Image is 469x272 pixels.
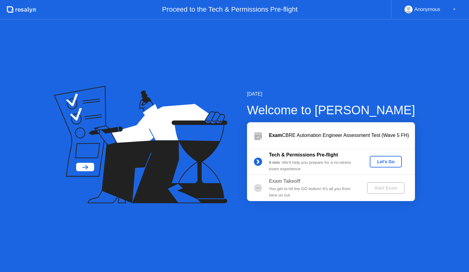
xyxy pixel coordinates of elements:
div: Start Exam [369,186,402,190]
div: Let's Go [372,159,399,164]
div: Anonymous [414,6,440,13]
div: [DATE] [247,90,415,98]
button: Let's Go [370,156,402,167]
b: Tech & Permissions Pre-flight [269,152,338,157]
b: Exam Takeoff [269,178,300,184]
div: : We’ll help you prepare for a no-stress exam experience [269,160,357,172]
button: Start Exam [367,182,405,194]
div: CBRE Automation Engineer Assessment Test (Wave 5 FH) [269,132,415,139]
div: ▼ [453,6,456,13]
b: 5 min [269,160,280,165]
div: Welcome to [PERSON_NAME] [247,101,415,119]
b: Exam [269,133,282,138]
div: You get to hit the GO button! It’s all you from here on out [269,186,357,198]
